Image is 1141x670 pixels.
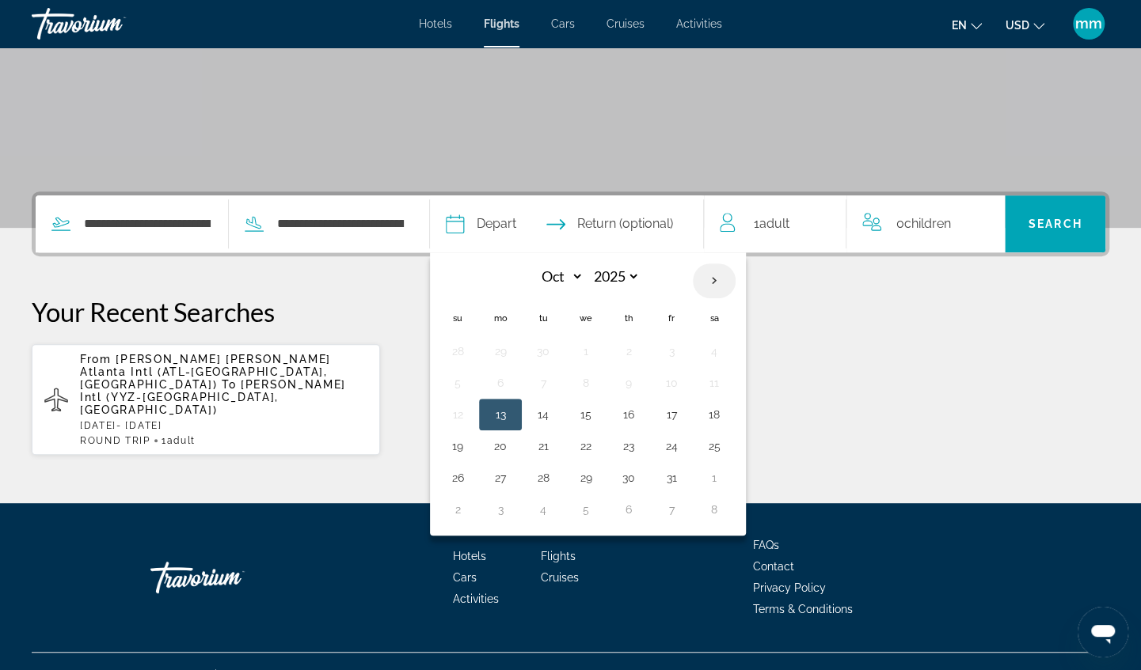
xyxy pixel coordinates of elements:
button: Day 8 [702,498,727,520]
button: Day 5 [573,498,599,520]
span: To [222,378,236,391]
button: Change currency [1006,13,1044,36]
button: Day 29 [488,340,513,362]
button: Select depart date [446,195,516,252]
span: Adult [167,435,196,446]
button: Day 14 [531,403,556,426]
a: Activities [676,17,722,30]
a: Cars [453,571,477,584]
select: Select month [532,263,584,290]
button: Day 15 [573,403,599,426]
span: Terms & Conditions [753,603,853,615]
button: Day 23 [616,435,641,457]
span: Return (optional) [577,213,673,235]
button: Day 30 [616,467,641,489]
a: Privacy Policy [753,581,826,594]
button: Day 5 [445,372,470,394]
iframe: Button to launch messaging window [1078,607,1128,657]
button: Day 1 [573,340,599,362]
span: 0 [896,213,950,235]
p: [DATE] - [DATE] [80,420,367,431]
a: Contact [753,560,794,573]
a: Travorium [32,3,190,44]
button: Day 24 [659,435,684,457]
button: Day 20 [488,435,513,457]
a: Cars [551,17,575,30]
button: Day 3 [488,498,513,520]
button: From [PERSON_NAME] [PERSON_NAME] Atlanta Intl (ATL-[GEOGRAPHIC_DATA], [GEOGRAPHIC_DATA]) To [PERS... [32,343,380,456]
a: Go Home [150,554,309,601]
button: Day 9 [616,372,641,394]
button: Change language [952,13,982,36]
button: Day 16 [616,403,641,426]
a: Hotels [453,550,486,562]
button: Day 6 [616,498,641,520]
button: Day 8 [573,372,599,394]
a: Flights [484,17,519,30]
button: Day 12 [445,403,470,426]
a: Activities [453,592,499,605]
span: ROUND TRIP [80,435,150,446]
div: Search widget [36,195,1105,252]
button: Day 26 [445,467,470,489]
span: From [80,353,112,365]
button: Day 30 [531,340,556,362]
span: USD [1006,19,1029,32]
a: Hotels [419,17,452,30]
span: en [952,19,967,32]
table: Left calendar grid [436,263,736,525]
a: Cruises [607,17,645,30]
button: Travelers: 1 adult, 0 children [704,195,1005,252]
button: Day 2 [616,340,641,362]
button: Day 22 [573,435,599,457]
button: Day 7 [659,498,684,520]
span: Adult [759,216,789,231]
button: Day 13 [488,403,513,426]
button: Day 4 [702,340,727,362]
button: Select return date [546,195,673,252]
button: Day 28 [445,340,470,362]
button: Next month [693,263,736,299]
span: 1 [162,435,196,446]
span: 1 [753,213,789,235]
span: Search [1029,218,1082,230]
button: Day 19 [445,435,470,457]
button: Day 29 [573,467,599,489]
button: Day 2 [445,498,470,520]
a: Flights [541,550,576,562]
button: Day 17 [659,403,684,426]
button: Day 18 [702,403,727,426]
button: Day 6 [488,372,513,394]
span: [PERSON_NAME] [PERSON_NAME] Atlanta Intl (ATL-[GEOGRAPHIC_DATA], [GEOGRAPHIC_DATA]) [80,353,331,391]
button: User Menu [1068,7,1109,40]
button: Day 4 [531,498,556,520]
button: Day 27 [488,467,513,489]
button: Day 11 [702,372,727,394]
span: mm [1075,16,1102,32]
p: Your Recent Searches [32,296,1109,327]
button: Day 3 [659,340,684,362]
button: Day 21 [531,435,556,457]
button: Day 7 [531,372,556,394]
span: [PERSON_NAME] Intl (YYZ-[GEOGRAPHIC_DATA], [GEOGRAPHIC_DATA]) [80,378,346,416]
select: Select year [588,263,640,290]
button: Search [1005,195,1105,252]
a: Cruises [541,571,579,584]
span: Children [903,216,950,231]
button: Day 28 [531,467,556,489]
a: FAQs [753,539,779,551]
button: Day 31 [659,467,684,489]
button: Day 1 [702,467,727,489]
